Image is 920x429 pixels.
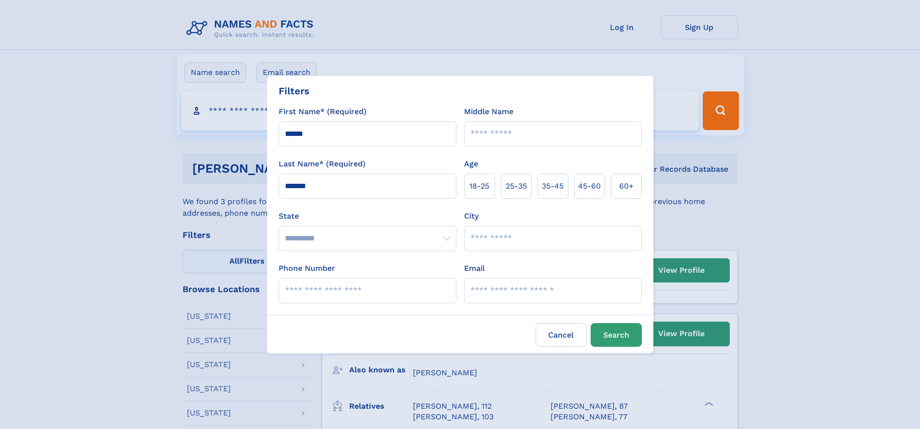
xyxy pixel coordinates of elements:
[464,263,485,274] label: Email
[279,158,366,170] label: Last Name* (Required)
[279,106,367,118] label: First Name* (Required)
[591,323,642,347] button: Search
[619,180,634,192] span: 60+
[464,210,479,222] label: City
[578,180,601,192] span: 45‑60
[279,210,456,222] label: State
[469,180,489,192] span: 18‑25
[536,323,587,347] label: Cancel
[279,263,335,274] label: Phone Number
[464,158,478,170] label: Age
[279,84,310,98] div: Filters
[506,180,527,192] span: 25‑35
[464,106,513,118] label: Middle Name
[542,180,564,192] span: 35‑45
